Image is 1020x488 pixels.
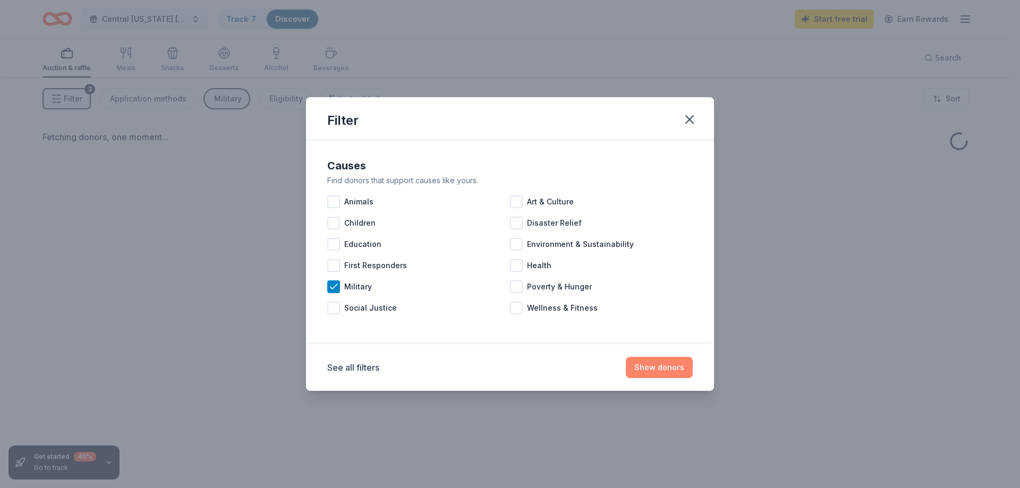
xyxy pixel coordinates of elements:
span: Animals [344,195,373,208]
span: Disaster Relief [527,217,582,229]
span: Environment & Sustainability [527,238,634,251]
span: Military [344,280,372,293]
button: See all filters [327,361,379,374]
span: Art & Culture [527,195,574,208]
span: Poverty & Hunger [527,280,592,293]
div: Causes [327,157,693,174]
span: Social Justice [344,302,397,314]
span: Wellness & Fitness [527,302,598,314]
span: Children [344,217,376,229]
button: Show donors [626,357,693,378]
div: Filter [327,112,359,129]
span: First Responders [344,259,407,272]
div: Find donors that support causes like yours. [327,174,693,187]
span: Health [527,259,551,272]
span: Education [344,238,381,251]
